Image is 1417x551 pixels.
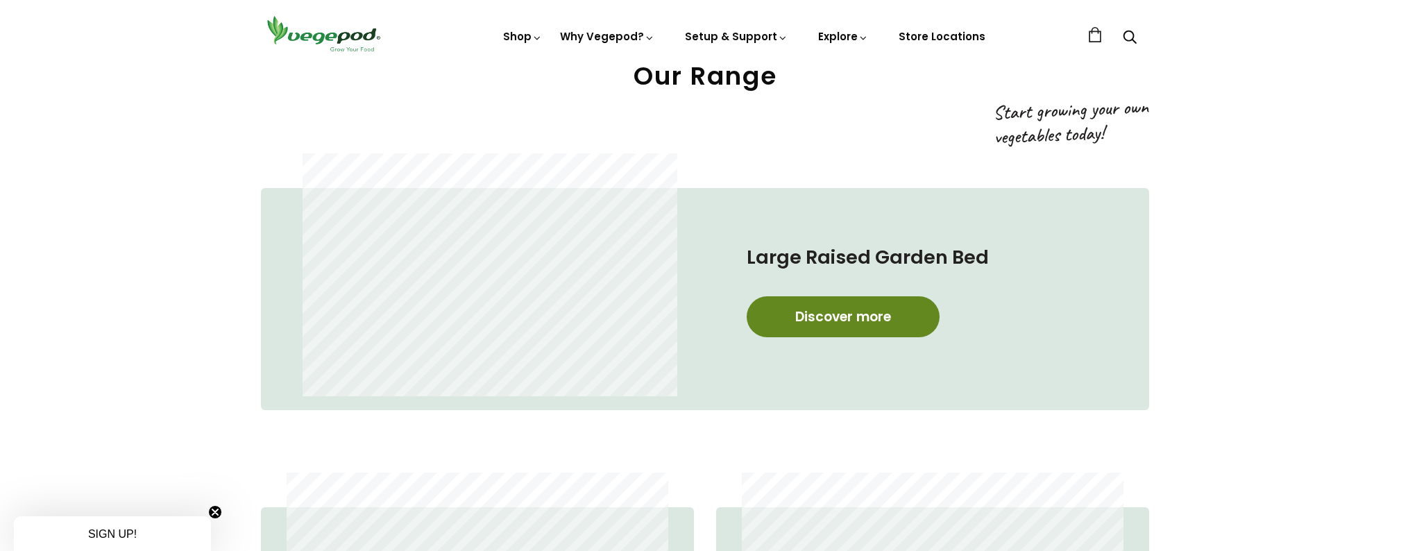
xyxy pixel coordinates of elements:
div: SIGN UP!Close teaser [14,516,211,551]
a: Search [1123,31,1137,46]
a: Store Locations [899,29,985,44]
img: Vegepod [261,14,386,53]
a: Explore [818,29,868,44]
button: Close teaser [208,505,222,519]
a: Discover more [747,296,940,337]
h4: Large Raised Garden Bed [747,244,1094,271]
a: Setup & Support [685,29,788,44]
a: Why Vegepod? [560,29,654,44]
a: Shop [503,29,542,44]
h2: Our Range [261,61,1149,91]
span: SIGN UP! [88,528,137,540]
